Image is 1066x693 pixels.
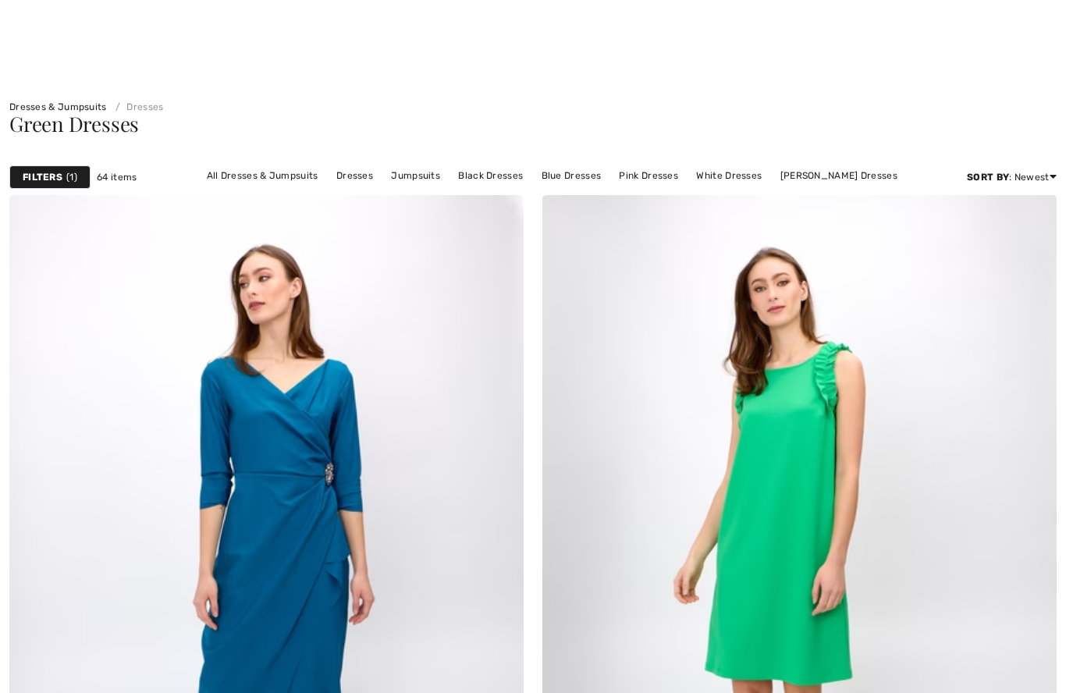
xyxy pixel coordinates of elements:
a: Dresses & Jumpsuits [9,101,107,112]
span: 1 [66,170,77,184]
strong: Filters [23,170,62,184]
strong: Sort By [967,172,1009,183]
a: Pink Dresses [611,165,686,186]
span: 64 items [97,170,137,184]
a: All Dresses & Jumpsuits [199,165,326,186]
a: Dresses [109,101,163,112]
a: Blue Dresses [534,165,609,186]
a: [PERSON_NAME] Dresses [485,186,618,206]
a: White Dresses [688,165,769,186]
a: Black Dresses [450,165,531,186]
span: Green Dresses [9,110,139,137]
a: Dresses [329,165,381,186]
div: : Newest [967,170,1057,184]
a: [PERSON_NAME] Dresses [773,165,905,186]
a: Jumpsuits [383,165,448,186]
